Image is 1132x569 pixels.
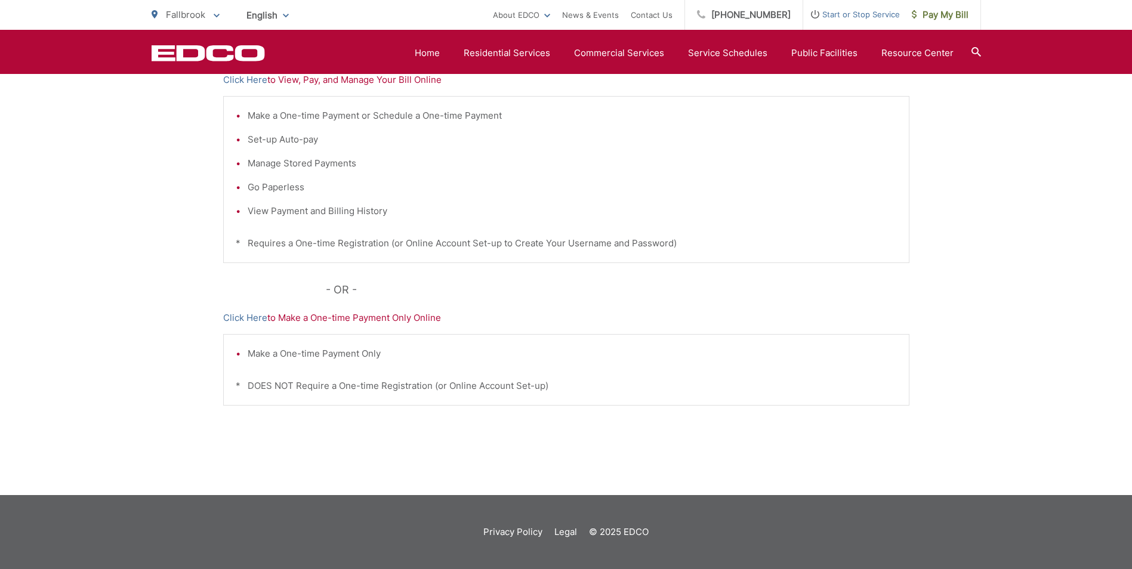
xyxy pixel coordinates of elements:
[248,109,897,123] li: Make a One-time Payment or Schedule a One-time Payment
[688,46,767,60] a: Service Schedules
[248,347,897,361] li: Make a One-time Payment Only
[493,8,550,22] a: About EDCO
[248,156,897,171] li: Manage Stored Payments
[223,73,909,87] p: to View, Pay, and Manage Your Bill Online
[248,180,897,194] li: Go Paperless
[464,46,550,60] a: Residential Services
[248,132,897,147] li: Set-up Auto-pay
[166,9,205,20] span: Fallbrook
[881,46,954,60] a: Resource Center
[483,525,542,539] a: Privacy Policy
[237,5,298,26] span: English
[223,311,909,325] p: to Make a One-time Payment Only Online
[791,46,858,60] a: Public Facilities
[589,525,649,539] p: © 2025 EDCO
[152,45,265,61] a: EDCD logo. Return to the homepage.
[223,73,267,87] a: Click Here
[631,8,673,22] a: Contact Us
[236,236,897,251] p: * Requires a One-time Registration (or Online Account Set-up to Create Your Username and Password)
[912,8,968,22] span: Pay My Bill
[236,379,897,393] p: * DOES NOT Require a One-time Registration (or Online Account Set-up)
[562,8,619,22] a: News & Events
[248,204,897,218] li: View Payment and Billing History
[554,525,577,539] a: Legal
[415,46,440,60] a: Home
[326,281,909,299] p: - OR -
[223,311,267,325] a: Click Here
[574,46,664,60] a: Commercial Services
